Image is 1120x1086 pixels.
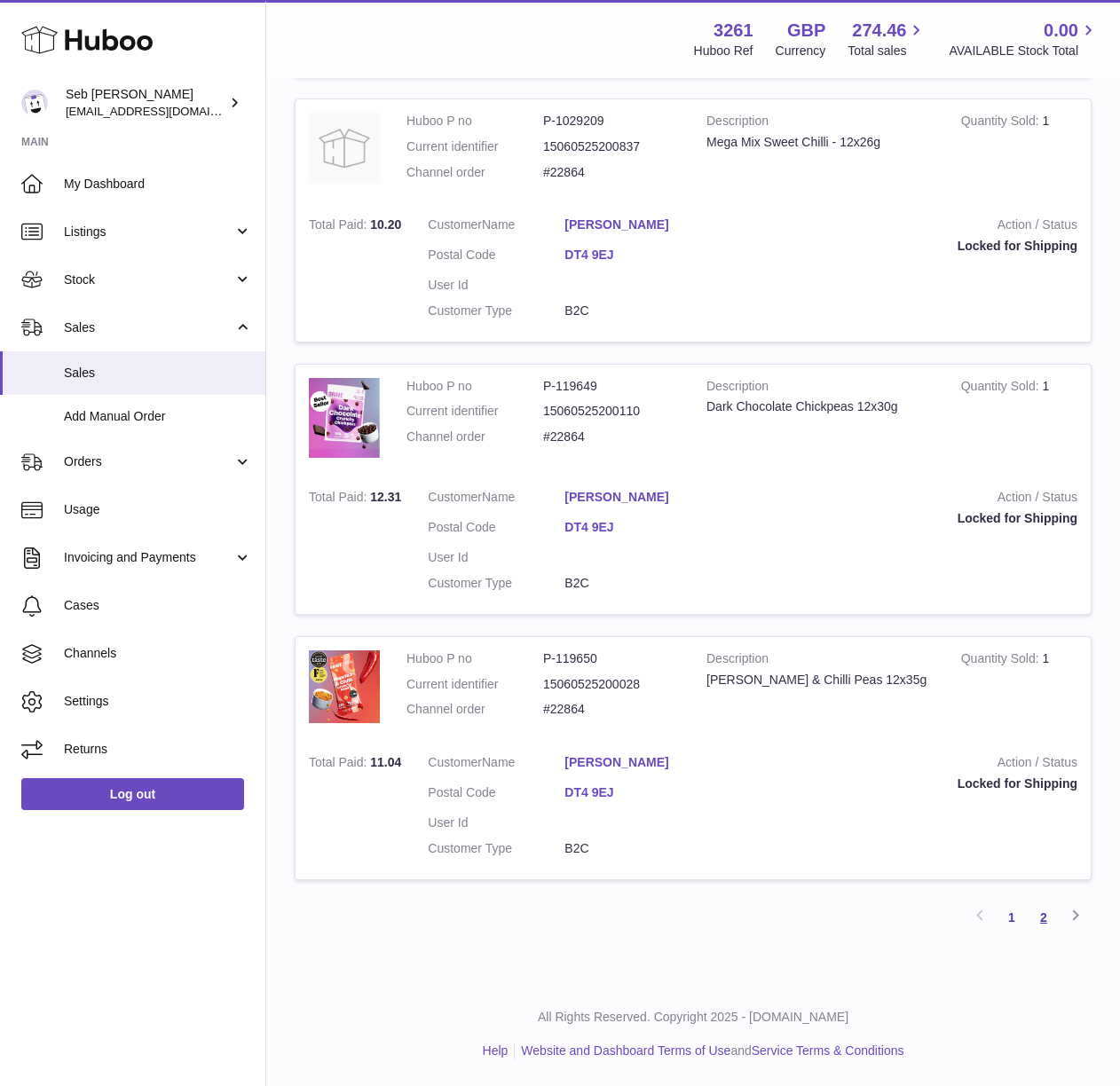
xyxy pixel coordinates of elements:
[428,754,564,775] dt: Name
[728,216,1077,238] strong: Action / Status
[309,650,380,723] img: 32611658329650.jpg
[280,1009,1106,1026] p: All Rights Reserved. Copyright 2025 - [DOMAIN_NAME]
[309,217,370,236] strong: Total Paid
[64,645,252,662] span: Channels
[483,1043,509,1058] a: Help
[564,840,701,857] dd: B2C
[848,19,927,59] a: 274.46 Total sales
[515,1043,903,1059] li: and
[428,840,564,857] dt: Customer Type
[428,490,482,504] span: Customer
[406,113,543,130] dt: Huboo P no
[406,650,543,667] dt: Huboo P no
[564,216,701,233] a: [PERSON_NAME]
[948,99,1091,203] td: 1
[714,19,753,43] strong: 3261
[64,741,252,758] span: Returns
[728,754,1077,775] strong: Action / Status
[961,114,1043,132] strong: Quantity Sold
[64,693,252,710] span: Settings
[564,519,701,536] a: DT4 9EJ
[564,247,701,264] a: DT4 9EJ
[428,784,564,806] dt: Postal Code
[66,86,225,120] div: Seb [PERSON_NAME]
[728,510,1077,527] div: Locked for Shipping
[406,429,543,445] dt: Channel order
[428,489,564,510] dt: Name
[543,676,680,693] dd: 15060525200028
[428,575,564,592] dt: Customer Type
[64,453,233,470] span: Orders
[370,755,401,769] span: 11.04
[406,164,543,181] dt: Channel order
[706,113,935,134] strong: Description
[852,19,906,43] span: 274.46
[728,775,1077,792] div: Locked for Shipping
[949,43,1099,59] span: AVAILABLE Stock Total
[64,549,233,566] span: Invoicing and Payments
[64,224,233,240] span: Listings
[66,104,261,118] span: [EMAIL_ADDRESS][DOMAIN_NAME]
[309,490,370,508] strong: Total Paid
[543,650,680,667] dd: P-119650
[521,1043,730,1058] a: Website and Dashboard Terms of Use
[428,755,482,769] span: Customer
[787,19,825,43] strong: GBP
[564,489,701,506] a: [PERSON_NAME]
[706,398,935,415] div: Dark Chocolate Chickpeas 12x30g
[406,403,543,420] dt: Current identifier
[564,754,701,771] a: [PERSON_NAME]
[706,134,935,151] div: Mega Mix Sweet Chilli - 12x26g
[428,217,482,232] span: Customer
[64,319,233,336] span: Sales
[1044,19,1078,43] span: 0.00
[706,650,935,672] strong: Description
[543,378,680,395] dd: P-119649
[64,597,252,614] span: Cases
[21,90,48,116] img: ecom@bravefoods.co.uk
[406,378,543,395] dt: Huboo P no
[706,378,935,399] strong: Description
[309,755,370,774] strong: Total Paid
[776,43,826,59] div: Currency
[428,814,564,831] dt: User Id
[370,490,401,504] span: 12.31
[996,901,1028,933] a: 1
[428,247,564,268] dt: Postal Code
[428,303,564,319] dt: Customer Type
[543,403,680,420] dd: 15060525200110
[543,138,680,155] dd: 15060525200837
[948,365,1091,476] td: 1
[406,138,543,155] dt: Current identifier
[406,676,543,693] dt: Current identifier
[428,519,564,540] dt: Postal Code
[728,489,1077,510] strong: Action / Status
[428,549,564,566] dt: User Id
[949,19,1099,59] a: 0.00 AVAILABLE Stock Total
[309,378,380,459] img: 32611658329237.jpg
[564,784,701,801] a: DT4 9EJ
[706,672,935,689] div: [PERSON_NAME] & Chilli Peas 12x35g
[543,701,680,718] dd: #22864
[64,365,252,382] span: Sales
[21,778,244,810] a: Log out
[543,429,680,445] dd: #22864
[961,379,1043,397] strong: Quantity Sold
[406,701,543,718] dt: Channel order
[694,43,753,59] div: Huboo Ref
[370,217,401,232] span: 10.20
[564,575,701,592] dd: B2C
[1028,901,1060,933] a: 2
[64,408,252,425] span: Add Manual Order
[428,216,564,238] dt: Name
[728,238,1077,255] div: Locked for Shipping
[64,501,252,518] span: Usage
[64,271,233,288] span: Stock
[64,176,252,193] span: My Dashboard
[564,303,701,319] dd: B2C
[848,43,927,59] span: Total sales
[428,277,564,294] dt: User Id
[948,637,1091,741] td: 1
[543,113,680,130] dd: P-1029209
[752,1043,904,1058] a: Service Terms & Conditions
